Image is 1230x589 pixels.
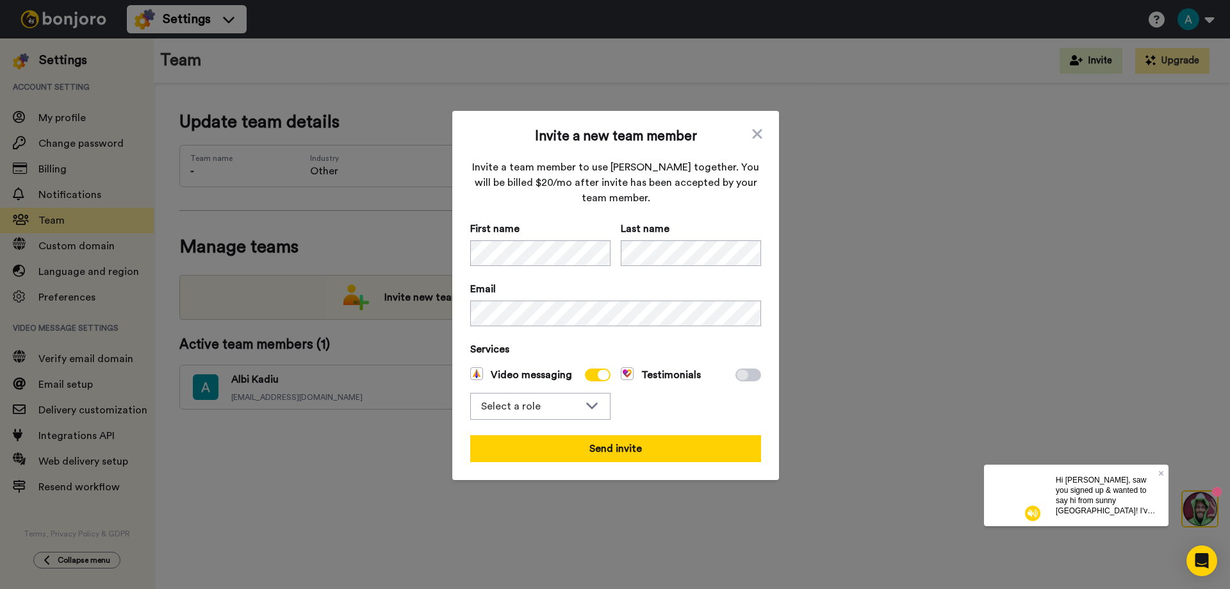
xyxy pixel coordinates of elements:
[1186,545,1217,576] div: Open Intercom Messenger
[1,3,36,37] img: 3183ab3e-59ed-45f6-af1c-10226f767056-1659068401.jpg
[470,342,761,357] span: Services
[470,367,572,383] span: Video messaging
[470,281,761,297] span: Email
[470,160,761,206] span: Invite a team member to use [PERSON_NAME] together. You will be billed $20/mo after invite has be...
[621,367,634,380] img: tm-color.svg
[470,435,761,462] button: Send invite
[72,11,171,122] span: Hi [PERSON_NAME], saw you signed up & wanted to say hi from sunny [GEOGRAPHIC_DATA]! I've helped ...
[470,221,611,236] span: First name
[621,221,761,236] span: Last name
[470,367,483,380] img: vm-color.svg
[41,41,56,56] img: mute-white.svg
[621,367,701,383] span: Testimonials
[481,399,579,414] div: Select a role
[470,129,761,144] span: Invite a new team member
